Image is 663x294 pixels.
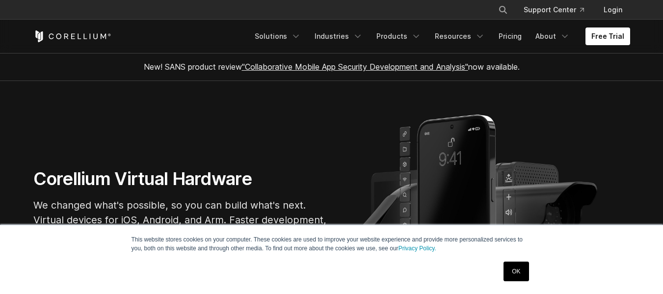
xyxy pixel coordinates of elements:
[398,245,436,252] a: Privacy Policy.
[486,1,630,19] div: Navigation Menu
[596,1,630,19] a: Login
[33,198,328,242] p: We changed what's possible, so you can build what's next. Virtual devices for iOS, Android, and A...
[585,27,630,45] a: Free Trial
[309,27,369,45] a: Industries
[33,168,328,190] h1: Corellium Virtual Hardware
[504,262,529,281] a: OK
[144,62,520,72] span: New! SANS product review now available.
[249,27,307,45] a: Solutions
[493,27,528,45] a: Pricing
[429,27,491,45] a: Resources
[530,27,576,45] a: About
[132,235,532,253] p: This website stores cookies on your computer. These cookies are used to improve your website expe...
[494,1,512,19] button: Search
[516,1,592,19] a: Support Center
[242,62,468,72] a: "Collaborative Mobile App Security Development and Analysis"
[249,27,630,45] div: Navigation Menu
[33,30,111,42] a: Corellium Home
[371,27,427,45] a: Products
